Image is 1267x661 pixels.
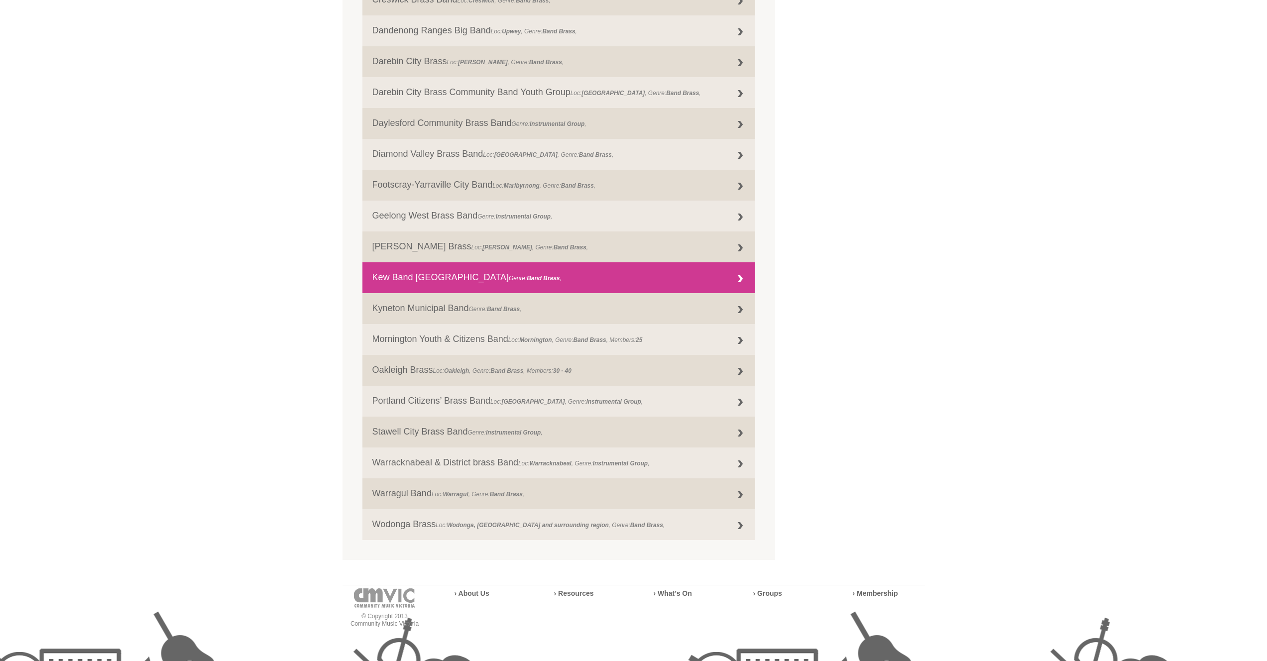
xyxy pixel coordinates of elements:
[571,90,701,97] span: Loc: , Genre: ,
[362,15,756,46] a: Dandenong Ranges Big BandLoc:Upwey, Genre:Band Brass,
[529,460,571,467] strong: Warracknabeal
[362,262,756,293] a: Kew Band [GEOGRAPHIC_DATA]Genre:Band Brass,
[554,244,586,251] strong: Band Brass
[529,59,562,66] strong: Band Brass
[471,244,588,251] span: Loc: , Genre: ,
[504,182,540,189] strong: Maribyrnong
[581,90,645,97] strong: [GEOGRAPHIC_DATA]
[512,120,586,127] span: Genre: ,
[362,355,756,386] a: Oakleigh BrassLoc:Oakleigh, Genre:Band Brass, Members:30 - 40
[362,231,756,262] a: [PERSON_NAME] BrassLoc:[PERSON_NAME], Genre:Band Brass,
[494,151,558,158] strong: [GEOGRAPHIC_DATA]
[636,336,642,343] strong: 25
[477,213,552,220] span: Genre: ,
[666,90,699,97] strong: Band Brass
[362,324,756,355] a: Mornington Youth & Citizens BandLoc:Mornington, Genre:Band Brass, Members:25
[447,522,609,529] strong: Wodonga, [GEOGRAPHIC_DATA] and surrounding region
[436,522,665,529] span: Loc: , Genre: ,
[530,120,584,127] strong: Instrumental Group
[443,491,468,498] strong: Warragul
[433,367,572,374] span: Loc: , Genre: , Members:
[444,367,469,374] strong: Oakleigh
[468,429,543,436] span: Genre: ,
[491,28,577,35] span: Loc: , Genre: ,
[362,417,756,447] a: Stawell City Brass BandGenre:Instrumental Group,
[362,478,756,509] a: Warragul BandLoc:Warragul, Genre:Band Brass,
[362,293,756,324] a: Kyneton Municipal BandGenre:Band Brass,
[486,429,541,436] strong: Instrumental Group
[362,386,756,417] a: Portland Citizens’ Brass BandLoc:[GEOGRAPHIC_DATA], Genre:Instrumental Group,
[509,275,562,282] span: Genre: ,
[455,589,489,597] a: › About Us
[492,182,595,189] span: Loc: , Genre: ,
[527,275,560,282] strong: Band Brass
[518,460,649,467] span: Loc: , Genre: ,
[362,46,756,77] a: Darebin City BrassLoc:[PERSON_NAME], Genre:Band Brass,
[469,306,522,313] span: Genre: ,
[496,213,551,220] strong: Instrumental Group
[362,77,756,108] a: Darebin City Brass Community Band Youth GroupLoc:[GEOGRAPHIC_DATA], Genre:Band Brass,
[630,522,663,529] strong: Band Brass
[482,244,532,251] strong: [PERSON_NAME]
[362,170,756,201] a: Footscray-Yarraville City BandLoc:Maribyrnong, Genre:Band Brass,
[554,589,594,597] a: › Resources
[654,589,692,597] a: › What’s On
[362,447,756,478] a: Warracknabeal & District brass BandLoc:Warracknabeal, Genre:Instrumental Group,
[586,398,641,405] strong: Instrumental Group
[579,151,612,158] strong: Band Brass
[362,201,756,231] a: Geelong West Brass BandGenre:Instrumental Group,
[519,336,552,343] strong: Mornington
[593,460,648,467] strong: Instrumental Group
[483,151,613,158] span: Loc: , Genre: ,
[362,139,756,170] a: Diamond Valley Brass BandLoc:[GEOGRAPHIC_DATA], Genre:Band Brass,
[502,28,521,35] strong: Upwey
[487,306,520,313] strong: Band Brass
[542,28,575,35] strong: Band Brass
[362,509,756,540] a: Wodonga BrassLoc:Wodonga, [GEOGRAPHIC_DATA] and surrounding region, Genre:Band Brass,
[508,336,643,343] span: Loc: , Genre: , Members:
[753,589,782,597] a: › Groups
[458,59,508,66] strong: [PERSON_NAME]
[553,367,572,374] strong: 30 - 40
[447,59,564,66] span: Loc: , Genre: ,
[432,491,524,498] span: Loc: , Genre: ,
[362,108,756,139] a: Daylesford Community Brass BandGenre:Instrumental Group,
[343,613,427,628] p: © Copyright 2013 Community Music Victoria
[853,589,898,597] a: › Membership
[561,182,594,189] strong: Band Brass
[354,588,415,608] img: cmvic-logo-footer.png
[490,367,523,374] strong: Band Brass
[490,398,643,405] span: Loc: , Genre: ,
[574,336,606,343] strong: Band Brass
[501,398,565,405] strong: [GEOGRAPHIC_DATA]
[490,491,523,498] strong: Band Brass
